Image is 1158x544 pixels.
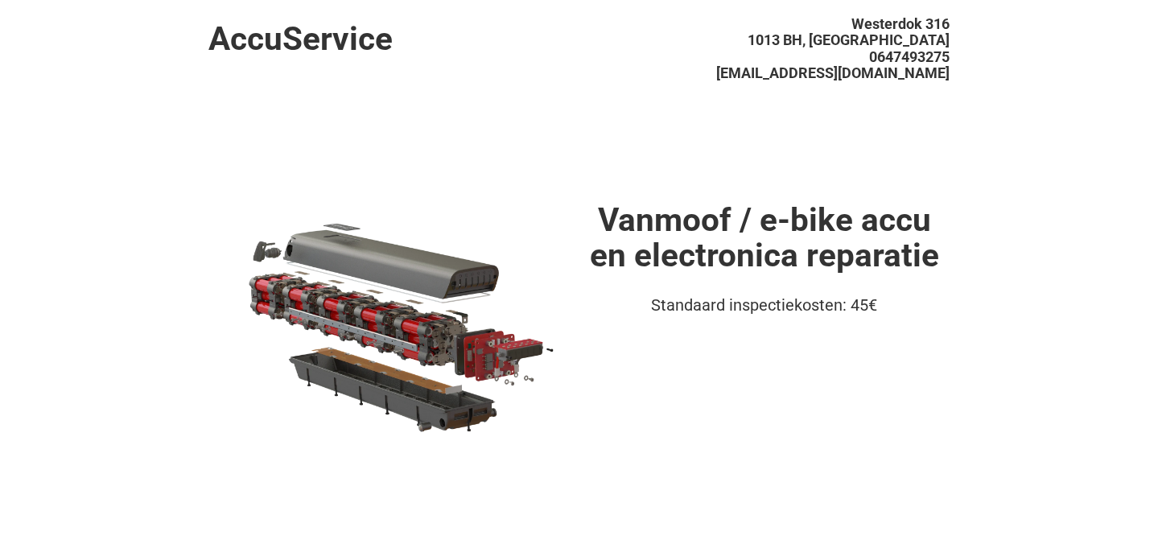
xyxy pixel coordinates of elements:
h1: Vanmoof / e-bike accu en electronica reparatie [579,202,950,274]
span: [EMAIL_ADDRESS][DOMAIN_NAME] [716,64,950,81]
span: 1013 BH, [GEOGRAPHIC_DATA] [748,31,950,48]
span: 0647493275 [869,48,950,65]
h1: AccuService [208,21,579,57]
img: battery.webp [208,202,579,449]
span: Westerdok 316 [851,15,950,32]
span: Standaard inspectiekosten: 45€ [651,295,877,315]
